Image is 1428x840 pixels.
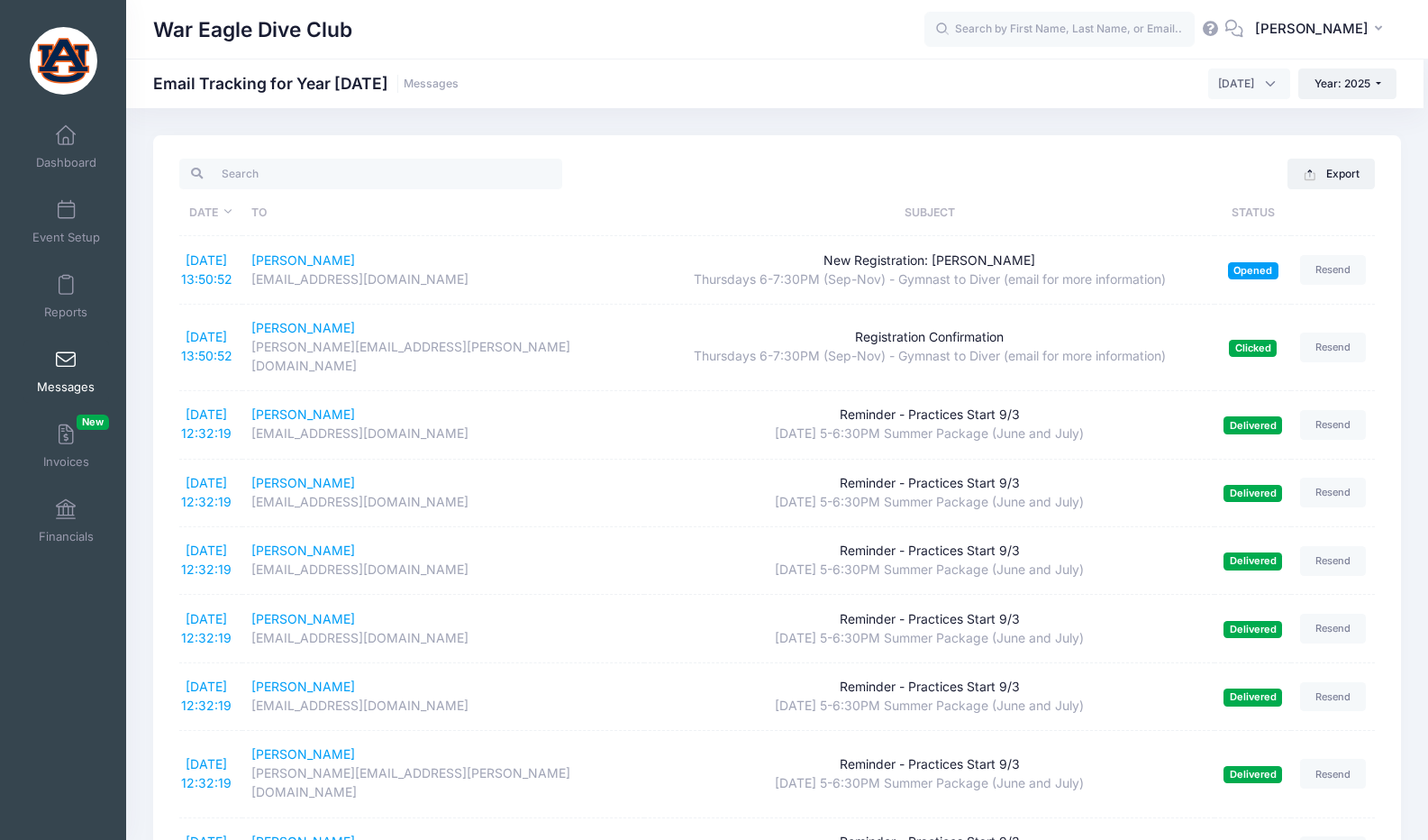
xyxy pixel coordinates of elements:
[1243,9,1401,50] button: [PERSON_NAME]
[181,252,232,287] a: [DATE] 13:50:52
[251,270,636,289] div: [EMAIL_ADDRESS][DOMAIN_NAME]
[181,543,232,577] a: [DATE] 12:32:19
[251,542,636,561] div: [PERSON_NAME]
[1300,410,1367,440] a: Resend
[181,611,232,645] a: [DATE] 12:32:19
[1287,159,1375,189] button: Export
[23,115,109,178] a: Dashboard
[251,678,636,697] div: [PERSON_NAME]
[251,474,636,493] div: [PERSON_NAME]
[39,529,94,544] span: Financials
[181,329,232,363] a: [DATE] 13:50:52
[251,251,636,270] div: [PERSON_NAME]
[1223,552,1282,570] span: Delivered
[23,340,109,403] a: Messages
[1300,759,1367,789] a: Resend
[36,155,96,170] span: Dashboard
[179,189,242,236] th: Date: activate to sort column ascending
[251,561,636,580] div: [EMAIL_ADDRESS][DOMAIN_NAME]
[1208,68,1290,99] span: August 2025
[181,756,232,790] a: [DATE] 12:32:19
[1300,478,1367,507] a: Resend
[653,251,1206,270] div: New Registration: [PERSON_NAME]
[251,678,636,716] a: [PERSON_NAME][EMAIL_ADDRESS][DOMAIN_NAME]
[653,774,1206,793] div: [DATE] 5-6:30PM Summer Package (June and July)
[77,415,109,430] span: New
[251,493,636,512] div: [EMAIL_ADDRESS][DOMAIN_NAME]
[404,78,459,91] a: Messages
[1300,255,1367,285] a: Resend
[653,610,1206,629] div: Reminder - Practices Start 9/3
[653,328,1206,347] div: Registration Confirmation
[181,475,232,509] a: [DATE] 12:32:19
[653,425,1206,443] div: [DATE] 5-6:30PM Summer Package (June and July)
[181,679,232,713] a: [DATE] 12:32:19
[30,27,97,95] img: War Eagle Dive Club
[1223,766,1282,783] span: Delivered
[1291,189,1375,236] th: : activate to sort column ascending
[1298,68,1396,99] button: Year: 2025
[653,493,1206,512] div: [DATE] 5-6:30PM Summer Package (June and July)
[1300,682,1367,712] a: Resend
[251,319,636,376] a: [PERSON_NAME][PERSON_NAME][EMAIL_ADDRESS][PERSON_NAME][DOMAIN_NAME]
[1223,689,1282,706] span: Delivered
[644,189,1214,236] th: Subject: activate to sort column ascending
[653,561,1206,580] div: [DATE] 5-6:30PM Summer Package (June and July)
[242,189,644,236] th: To: activate to sort column ascending
[1229,340,1277,357] span: Clicked
[924,12,1195,48] input: Search by First Name, Last Name, or Email...
[251,474,636,512] a: [PERSON_NAME][EMAIL_ADDRESS][DOMAIN_NAME]
[1255,19,1369,39] span: [PERSON_NAME]
[1300,333,1367,362] a: Resend
[179,159,562,189] input: Search
[251,610,636,648] a: [PERSON_NAME][EMAIL_ADDRESS][DOMAIN_NAME]
[251,697,636,716] div: [EMAIL_ADDRESS][DOMAIN_NAME]
[1218,76,1254,92] span: August 2025
[653,629,1206,648] div: [DATE] 5-6:30PM Summer Package (June and July)
[653,270,1206,289] div: Thursdays 6-7:30PM (Sep-Nov) - Gymnast to Diver (email for more information)
[1214,189,1291,236] th: Status: activate to sort column ascending
[1223,621,1282,638] span: Delivered
[653,755,1206,774] div: Reminder - Practices Start 9/3
[653,542,1206,561] div: Reminder - Practices Start 9/3
[251,745,636,802] a: [PERSON_NAME][PERSON_NAME][EMAIL_ADDRESS][PERSON_NAME][DOMAIN_NAME]
[653,347,1206,366] div: Thursdays 6-7:30PM (Sep-Nov) - Gymnast to Diver (email for more information)
[43,454,89,470] span: Invoices
[153,74,459,93] h1: Email Tracking for Year [DATE]
[153,9,352,50] h1: War Eagle Dive Club
[251,406,636,443] a: [PERSON_NAME][EMAIL_ADDRESS][DOMAIN_NAME]
[23,190,109,253] a: Event Setup
[1223,485,1282,502] span: Delivered
[23,265,109,328] a: Reports
[653,678,1206,697] div: Reminder - Practices Start 9/3
[251,251,636,289] a: [PERSON_NAME][EMAIL_ADDRESS][DOMAIN_NAME]
[37,379,95,395] span: Messages
[251,425,636,443] div: [EMAIL_ADDRESS][DOMAIN_NAME]
[251,406,636,425] div: [PERSON_NAME]
[1228,262,1278,279] span: Opened
[23,415,109,478] a: InvoicesNew
[653,474,1206,493] div: Reminder - Practices Start 9/3
[1300,546,1367,576] a: Resend
[1300,614,1367,644] a: Resend
[251,629,636,648] div: [EMAIL_ADDRESS][DOMAIN_NAME]
[251,610,636,629] div: [PERSON_NAME]
[251,319,636,338] div: [PERSON_NAME]
[32,230,100,245] span: Event Setup
[181,406,232,441] a: [DATE] 12:32:19
[1314,77,1370,90] span: Year: 2025
[1223,416,1282,434] span: Delivered
[251,764,636,802] div: [PERSON_NAME][EMAIL_ADDRESS][PERSON_NAME][DOMAIN_NAME]
[251,338,636,376] div: [PERSON_NAME][EMAIL_ADDRESS][PERSON_NAME][DOMAIN_NAME]
[653,697,1206,716] div: [DATE] 5-6:30PM Summer Package (June and July)
[251,542,636,580] a: [PERSON_NAME][EMAIL_ADDRESS][DOMAIN_NAME]
[653,406,1206,425] div: Reminder - Practices Start 9/3
[23,489,109,552] a: Financials
[251,745,636,764] div: [PERSON_NAME]
[44,305,87,320] span: Reports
